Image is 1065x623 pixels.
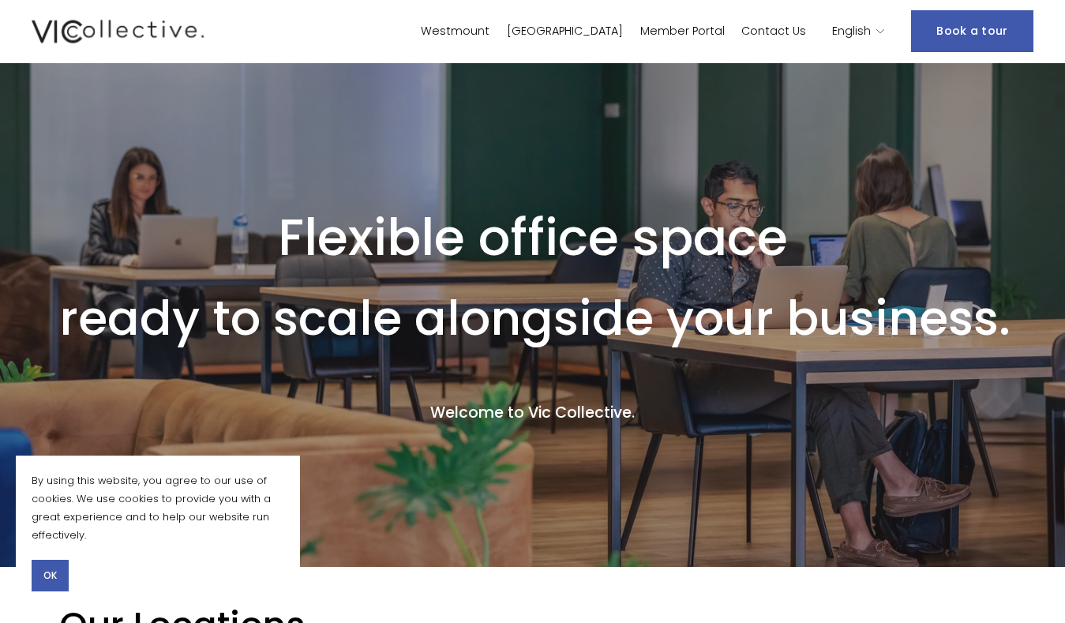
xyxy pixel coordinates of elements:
[16,456,300,607] section: Cookie banner
[507,21,623,43] a: [GEOGRAPHIC_DATA]
[43,569,57,583] span: OK
[640,21,725,43] a: Member Portal
[832,21,871,42] span: English
[32,17,204,47] img: Vic Collective
[832,21,886,43] div: language picker
[59,207,1007,269] h1: Flexible office space
[59,295,1011,342] h1: ready to scale alongside your business.
[741,21,806,43] a: Contact Us
[32,471,284,544] p: By using this website, you agree to our use of cookies. We use cookies to provide you with a grea...
[32,560,69,591] button: OK
[911,10,1033,52] a: Book a tour
[421,21,489,43] a: Westmount
[59,403,1007,424] h4: Welcome to Vic Collective.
